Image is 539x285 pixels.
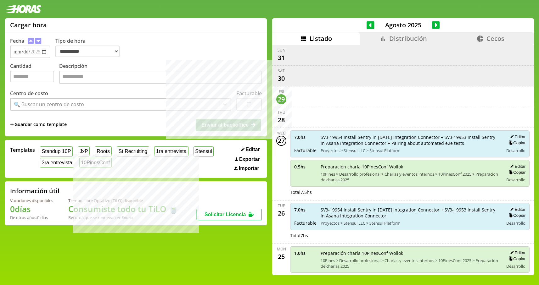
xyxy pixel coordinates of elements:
label: Tipo de hora [55,37,125,58]
span: Proyectos > Stensul LLC > Stensul Platform [321,148,499,153]
div: Total 7 hs [290,233,530,238]
span: Desarrollo [506,177,525,183]
div: 27 [276,136,286,146]
button: Copiar [507,256,525,261]
label: Fecha [10,37,24,44]
div: 31 [276,53,286,63]
span: + [10,121,14,128]
div: Mon [277,246,286,252]
div: 29 [276,94,286,104]
h1: Cargar hora [10,21,47,29]
div: 25 [276,252,286,262]
h1: Consumiste todo tu TiLO 🍵 [68,203,178,215]
button: Editar [239,146,262,153]
button: Copiar [507,170,525,175]
select: Tipo de hora [55,46,120,57]
div: 28 [276,115,286,125]
textarea: Descripción [59,71,262,84]
label: Descripción [59,63,262,85]
h2: Información útil [10,187,59,195]
span: Facturable [294,147,316,153]
span: 0.5 hs [294,164,316,170]
span: Exportar [239,156,260,162]
span: 10Pines > Desarrollo profesional > Charlas y eventos internos > 10PinesConf 2025 > Preparacion de... [321,171,499,183]
img: logotipo [5,5,42,13]
h1: 0 días [10,203,53,215]
button: Copiar [507,140,525,145]
div: Thu [278,110,285,115]
span: Cecos [486,34,504,43]
span: Desarrollo [506,148,525,153]
div: 26 [276,208,286,218]
span: Importar [239,166,259,171]
button: JxP [78,146,90,156]
span: Preparación charla 10PinesConf Wollok [321,250,499,256]
div: scrollable content [272,45,534,275]
b: Enero [121,215,133,220]
span: Distribución [389,34,427,43]
div: Sat [278,68,285,74]
label: Centro de costo [10,90,48,97]
span: 10Pines > Desarrollo profesional > Charlas y eventos internos > 10PinesConf 2025 > Preparacion de... [321,258,499,269]
div: De otros años: 0 días [10,215,53,220]
span: Proyectos > Stensul LLC > Stensul Platform [321,220,499,226]
button: Solicitar Licencia [196,209,262,220]
span: Listado [310,34,332,43]
div: Total 7.5 hs [290,189,530,195]
button: St Recruiting [117,146,149,156]
button: Stensul [194,146,214,156]
label: Facturable [236,90,262,97]
span: Agosto 2025 [374,21,432,29]
button: Editar [508,250,525,255]
button: Editar [508,134,525,140]
div: Tue [278,203,285,208]
span: SV3-19954 Install Sentry in [DATE] Integration Connector + SV3-19953 Install Sentry in Asana Inte... [321,134,499,146]
button: 1ra entrevista [154,146,188,156]
span: 1.0 hs [294,250,316,256]
span: +Guardar como template [10,121,67,128]
div: Vacaciones disponibles [10,198,53,203]
span: Editar [245,147,260,152]
div: Tiempo Libre Optativo (TiLO) disponible [68,198,178,203]
span: Templates [10,146,35,153]
button: Standup 10P [40,146,73,156]
button: Editar [508,207,525,212]
label: Cantidad [10,63,59,85]
button: Roots [95,146,111,156]
div: Recordá que se renuevan en [68,215,178,220]
span: Facturable [294,220,316,226]
span: Preparación charla 10PinesConf Wollok [321,164,499,170]
div: Fri [279,89,284,94]
span: Desarrollo [506,220,525,226]
span: 7.0 hs [294,134,316,140]
div: Wed [277,130,286,136]
span: 7.0 hs [294,207,316,213]
button: Copiar [507,213,525,218]
span: Desarrollo [506,263,525,269]
div: Sun [278,47,285,53]
span: SV3-19954 Install Sentry in [DATE] Integration Connector + SV3-19953 Install Sentry in Asana Inte... [321,207,499,219]
div: 🔍 Buscar un centro de costo [14,101,84,108]
button: Editar [508,164,525,169]
button: Exportar [233,156,262,162]
input: Cantidad [10,71,54,82]
div: 30 [276,74,286,84]
span: Solicitar Licencia [205,212,246,217]
button: 3ra entrevista [40,158,74,167]
button: 10PinesConf [79,158,112,167]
